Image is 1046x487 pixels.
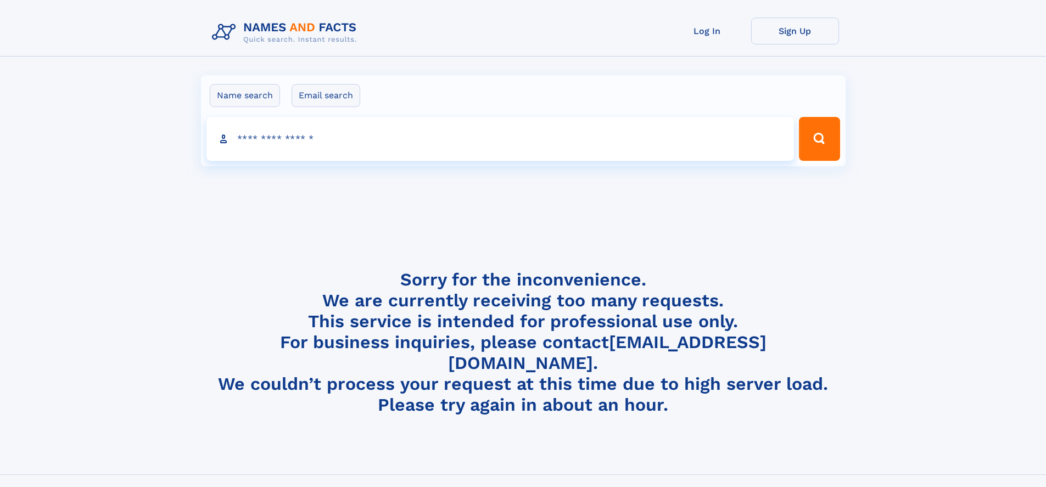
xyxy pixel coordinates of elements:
[208,269,839,416] h4: Sorry for the inconvenience. We are currently receiving too many requests. This service is intend...
[751,18,839,44] a: Sign Up
[206,117,795,161] input: search input
[208,18,366,47] img: Logo Names and Facts
[292,84,360,107] label: Email search
[663,18,751,44] a: Log In
[210,84,280,107] label: Name search
[799,117,840,161] button: Search Button
[448,332,767,373] a: [EMAIL_ADDRESS][DOMAIN_NAME]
